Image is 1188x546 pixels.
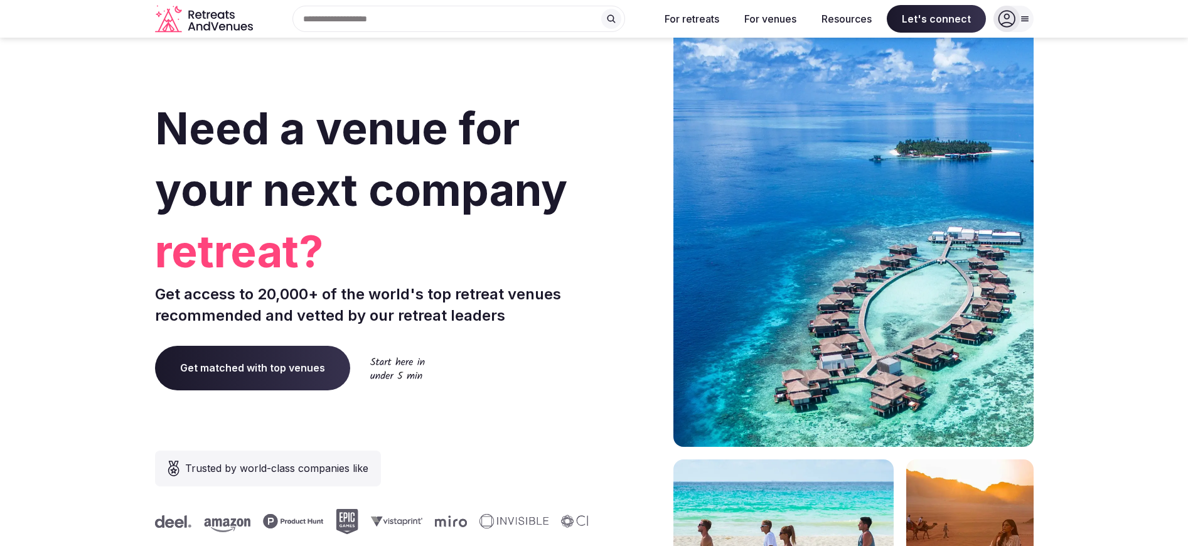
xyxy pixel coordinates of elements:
span: Let's connect [887,5,986,33]
button: For retreats [655,5,729,33]
span: Need a venue for your next company [155,102,567,217]
svg: Retreats and Venues company logo [155,5,255,33]
svg: Deel company logo [141,515,178,528]
span: retreat? [155,221,589,282]
p: Get access to 20,000+ of the world's top retreat venues recommended and vetted by our retreat lea... [155,284,589,326]
a: Get matched with top venues [155,346,350,390]
img: Start here in under 5 min [370,357,425,379]
svg: Invisible company logo [466,514,535,529]
svg: Miro company logo [421,515,453,527]
span: Trusted by world-class companies like [185,461,368,476]
svg: Vistaprint company logo [357,516,409,527]
a: Visit the homepage [155,5,255,33]
svg: Epic Games company logo [322,509,345,534]
button: Resources [811,5,882,33]
button: For venues [734,5,806,33]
